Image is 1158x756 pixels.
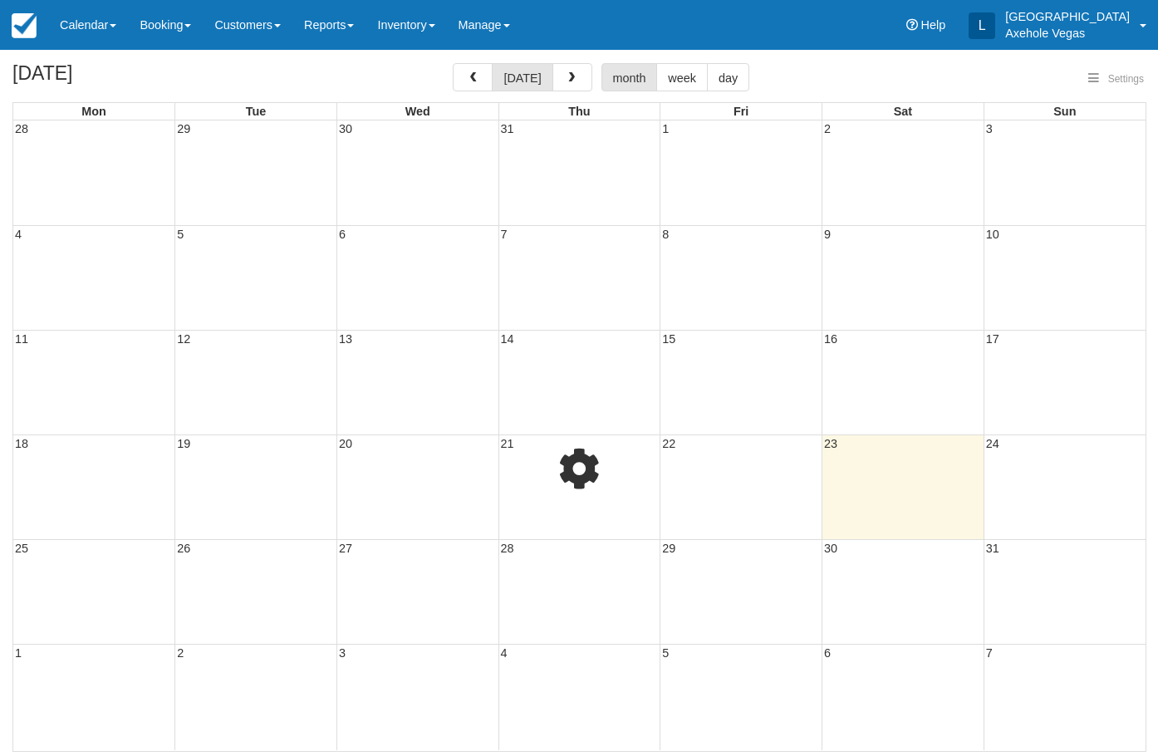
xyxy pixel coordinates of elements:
[337,228,347,241] span: 6
[1005,25,1130,42] p: Axehole Vegas
[337,332,354,346] span: 13
[13,437,30,450] span: 18
[1108,73,1144,85] span: Settings
[984,122,994,135] span: 3
[984,228,1001,241] span: 10
[822,542,839,555] span: 30
[601,63,658,91] button: month
[499,542,516,555] span: 28
[1005,8,1130,25] p: [GEOGRAPHIC_DATA]
[660,332,677,346] span: 15
[175,332,192,346] span: 12
[175,437,192,450] span: 19
[656,63,708,91] button: week
[822,646,832,660] span: 6
[822,437,839,450] span: 23
[660,122,670,135] span: 1
[822,122,832,135] span: 2
[337,542,354,555] span: 27
[12,63,223,94] h2: [DATE]
[894,105,912,118] span: Sat
[13,228,23,241] span: 4
[734,105,748,118] span: Fri
[13,646,23,660] span: 1
[337,437,354,450] span: 20
[492,63,552,91] button: [DATE]
[175,542,192,555] span: 26
[660,228,670,241] span: 8
[246,105,267,118] span: Tue
[984,437,1001,450] span: 24
[499,332,516,346] span: 14
[984,332,1001,346] span: 17
[13,542,30,555] span: 25
[499,122,516,135] span: 31
[660,646,670,660] span: 5
[906,19,918,31] i: Help
[660,542,677,555] span: 29
[499,437,516,450] span: 21
[13,122,30,135] span: 28
[337,122,354,135] span: 30
[499,228,509,241] span: 7
[969,12,995,39] div: L
[660,437,677,450] span: 22
[568,105,590,118] span: Thu
[175,122,192,135] span: 29
[984,542,1001,555] span: 31
[405,105,430,118] span: Wed
[707,63,749,91] button: day
[921,18,946,32] span: Help
[175,646,185,660] span: 2
[337,646,347,660] span: 3
[822,332,839,346] span: 16
[12,13,37,38] img: checkfront-main-nav-mini-logo.png
[984,646,994,660] span: 7
[81,105,106,118] span: Mon
[499,646,509,660] span: 4
[822,228,832,241] span: 9
[175,228,185,241] span: 5
[1078,67,1154,91] button: Settings
[13,332,30,346] span: 11
[1053,105,1076,118] span: Sun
